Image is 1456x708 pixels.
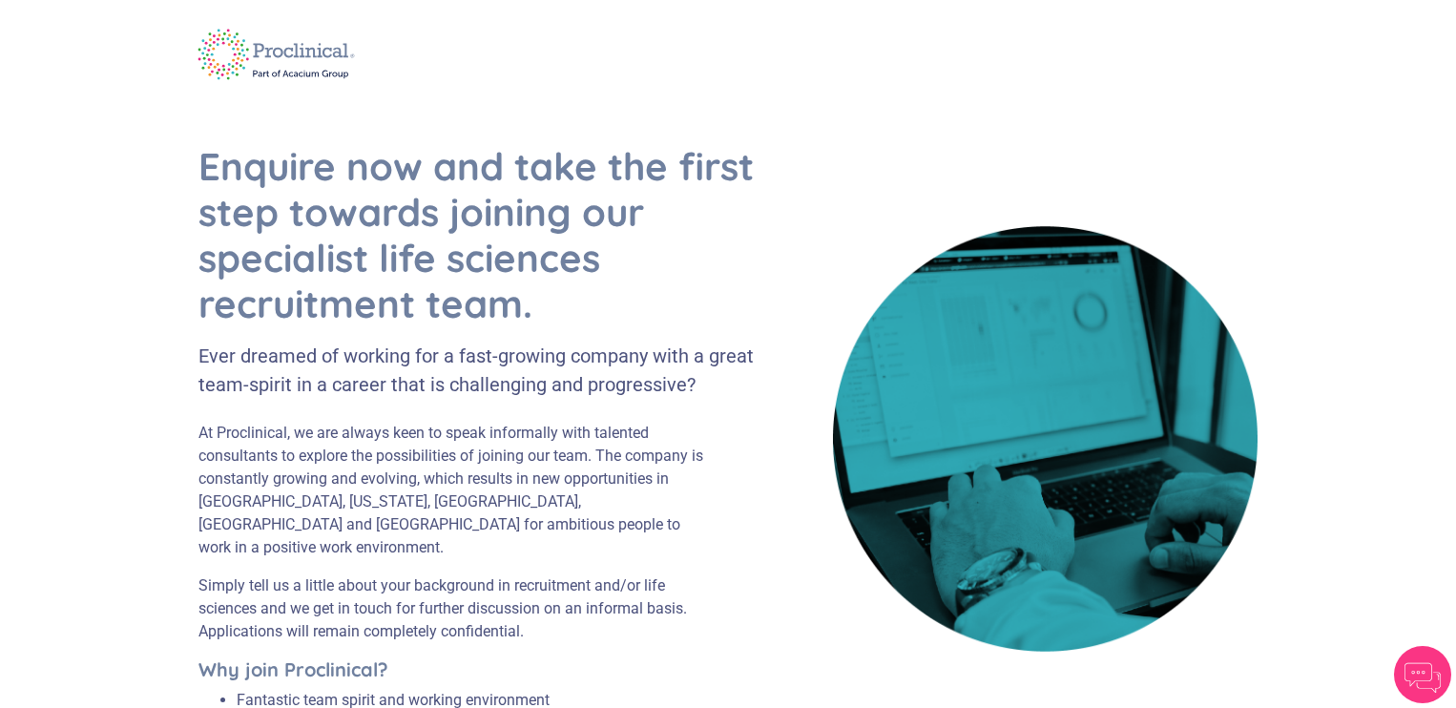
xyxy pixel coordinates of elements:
[198,422,713,559] p: At Proclinical, we are always keen to speak informally with talented consultants to explore the p...
[198,143,759,326] h1: Enquire now and take the first step towards joining our specialist life sciences recruitment team.
[198,574,713,643] p: Simply tell us a little about your background in recruitment and/or life sciences and we get in t...
[184,16,368,93] img: logo
[198,658,713,681] h5: Why join Proclinical?
[198,342,759,399] div: Ever dreamed of working for a fast-growing company with a great team-spirit in a career that is c...
[833,226,1258,651] img: book cover
[1394,646,1451,703] img: Chatbot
